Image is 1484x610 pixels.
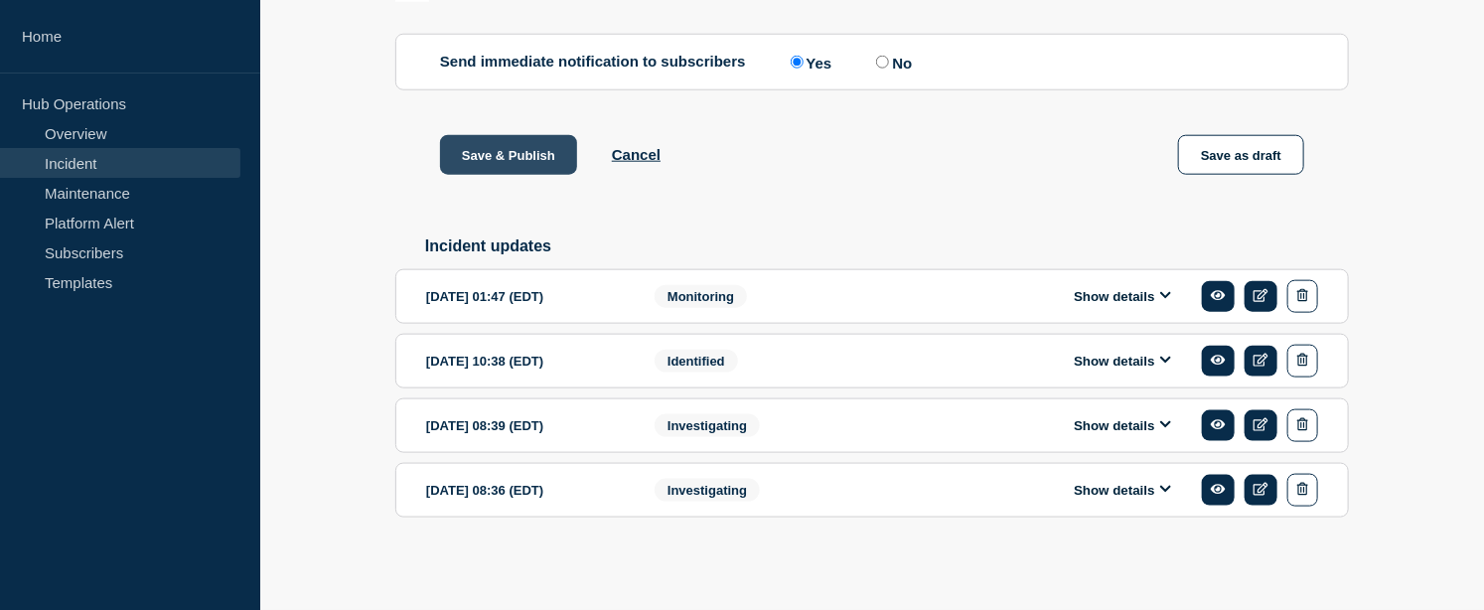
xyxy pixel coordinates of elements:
div: Send immediate notification to subscribers [440,53,1304,72]
button: Show details [1068,288,1177,305]
h2: Incident updates [425,237,1349,255]
span: Monitoring [655,285,747,308]
p: Send immediate notification to subscribers [440,53,746,72]
label: Yes [786,53,832,72]
div: [DATE] 01:47 (EDT) [426,280,625,313]
span: Investigating [655,479,760,502]
button: Save as draft [1178,135,1304,175]
label: No [871,53,912,72]
div: [DATE] 10:38 (EDT) [426,345,625,378]
button: Cancel [612,146,661,163]
button: Show details [1068,353,1177,370]
button: Show details [1068,417,1177,434]
button: Save & Publish [440,135,577,175]
span: Identified [655,350,738,373]
span: Investigating [655,414,760,437]
button: Show details [1068,482,1177,499]
input: Yes [791,56,804,69]
input: No [876,56,889,69]
div: [DATE] 08:36 (EDT) [426,474,625,507]
div: [DATE] 08:39 (EDT) [426,409,625,442]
